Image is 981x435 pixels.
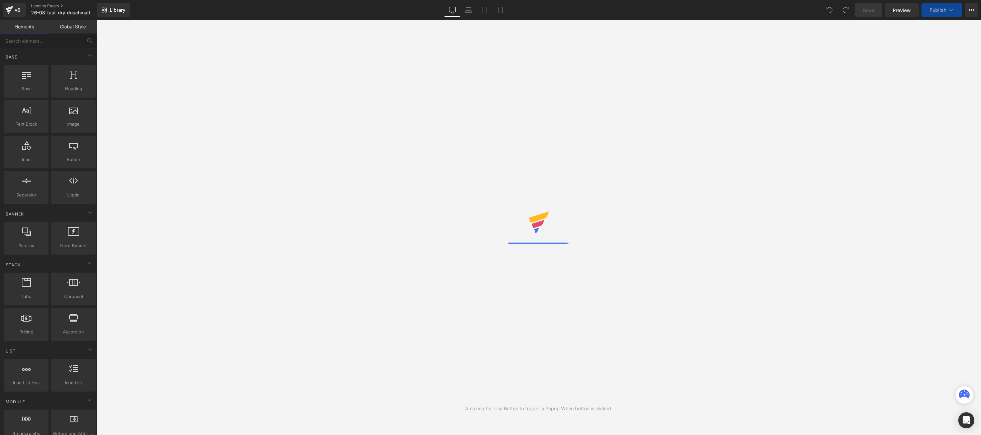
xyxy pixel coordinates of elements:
[921,3,962,17] button: Publish
[31,10,95,15] span: 26-08-fast-dry-duschmatte-waterjake-adv-v1-desktop-redtrack
[5,399,26,405] span: Module
[958,412,974,428] div: Open Intercom Messenger
[6,379,46,386] span: Icon List Hoz
[53,121,94,128] span: Image
[53,156,94,163] span: Button
[839,3,852,17] button: Redo
[5,348,16,354] span: List
[476,3,493,17] a: Tablet
[53,85,94,92] span: Heading
[48,20,97,33] a: Global Style
[53,242,94,249] span: Hero Banner
[5,262,21,268] span: Stack
[3,3,26,17] a: v6
[465,405,613,412] div: Amazing tip: Use Button to trigger a Popup When button is clicked.
[5,54,18,60] span: Base
[6,293,46,300] span: Tabs
[5,211,25,217] span: Banner
[823,3,836,17] button: Undo
[6,328,46,335] span: Pricing
[930,7,946,13] span: Publish
[885,3,919,17] a: Preview
[6,242,46,249] span: Parallax
[53,379,94,386] span: Icon List
[6,191,46,198] span: Separator
[31,3,108,9] a: Landing Pages
[53,293,94,300] span: Carousel
[6,156,46,163] span: Icon
[6,85,46,92] span: Row
[53,328,94,335] span: Accordion
[893,7,911,14] span: Preview
[6,121,46,128] span: Text Block
[444,3,460,17] a: Desktop
[863,7,874,14] span: Save
[460,3,476,17] a: Laptop
[97,3,130,17] a: New Library
[493,3,509,17] a: Mobile
[965,3,978,17] button: More
[53,191,94,198] span: Liquid
[13,6,22,14] div: v6
[110,7,125,13] span: Library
